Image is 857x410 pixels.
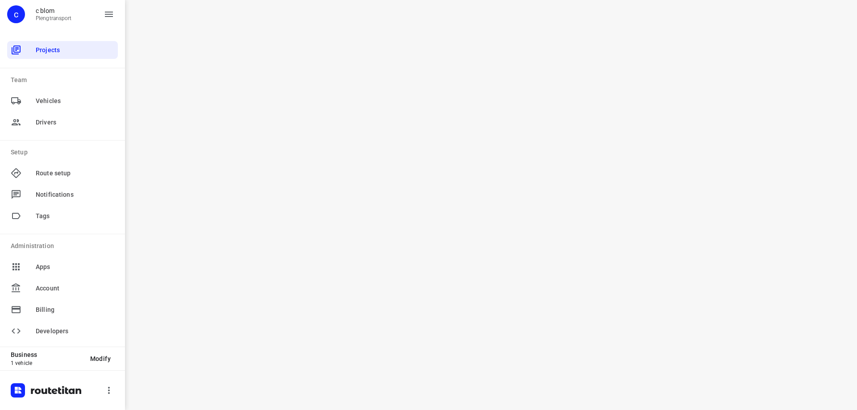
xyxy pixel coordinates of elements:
p: Setup [11,148,118,157]
span: Projects [36,46,114,55]
div: Account [7,279,118,297]
div: Billing [7,301,118,319]
div: Route setup [7,164,118,182]
p: Business [11,351,83,358]
span: Modify [90,355,111,362]
div: Projects [7,41,118,59]
div: Apps [7,258,118,276]
span: Route setup [36,169,114,178]
span: Account [36,284,114,293]
div: Notifications [7,186,118,203]
div: Developers [7,322,118,340]
button: Modify [83,351,118,367]
p: Administration [11,241,118,251]
span: Drivers [36,118,114,127]
div: Vehicles [7,92,118,110]
div: Drivers [7,113,118,131]
span: Tags [36,211,114,221]
span: Billing [36,305,114,315]
p: Team [11,75,118,85]
span: Notifications [36,190,114,199]
p: Plengtransport [36,15,72,21]
div: Tags [7,207,118,225]
span: Vehicles [36,96,114,106]
p: 1 vehicle [11,360,83,366]
p: c blom [36,7,72,14]
span: Developers [36,327,114,336]
span: Apps [36,262,114,272]
div: c [7,5,25,23]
